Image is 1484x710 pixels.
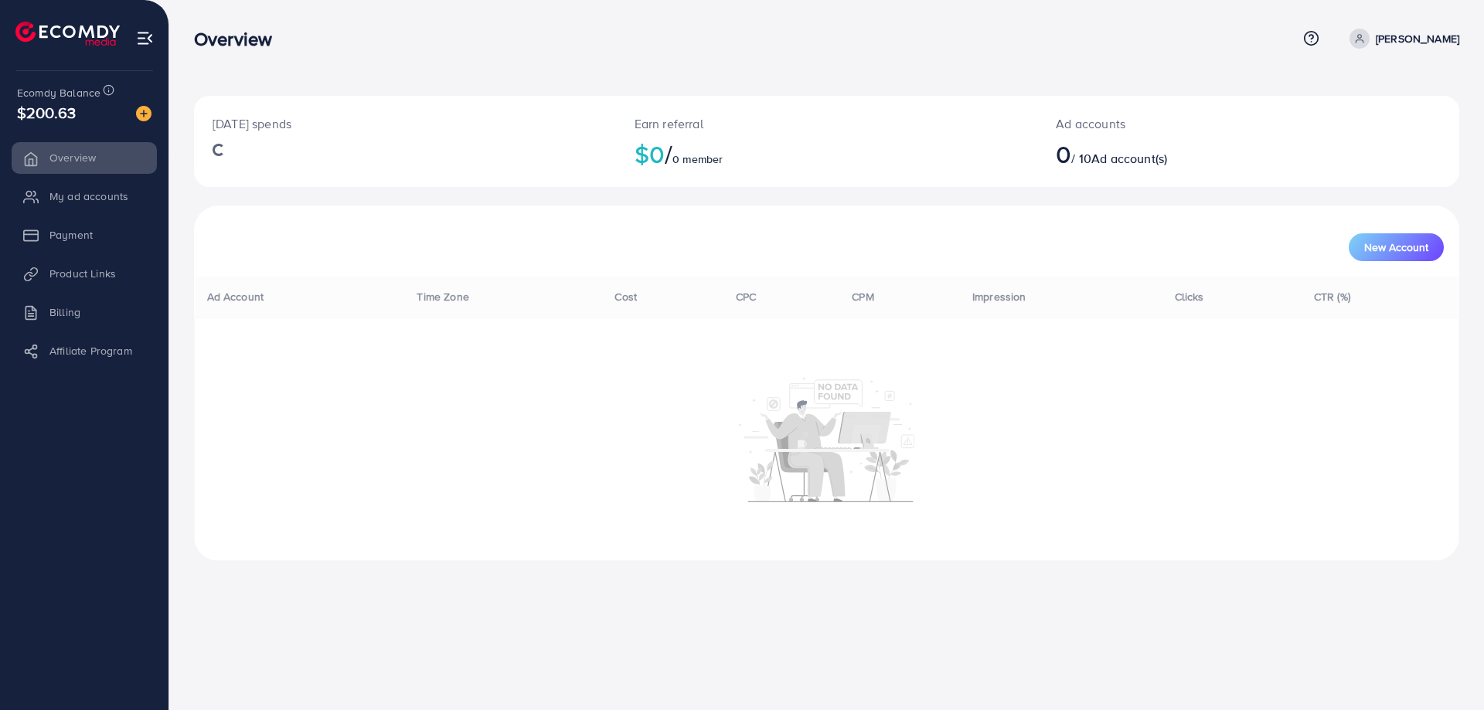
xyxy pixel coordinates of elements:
[15,22,120,46] img: logo
[213,114,597,133] p: [DATE] spends
[672,151,723,167] span: 0 member
[1056,139,1335,168] h2: / 10
[17,85,100,100] span: Ecomdy Balance
[1343,29,1459,49] a: [PERSON_NAME]
[194,28,284,50] h3: Overview
[17,101,76,124] span: $200.63
[1056,114,1335,133] p: Ad accounts
[1349,233,1444,261] button: New Account
[136,29,154,47] img: menu
[665,136,672,172] span: /
[635,114,1019,133] p: Earn referral
[635,139,1019,168] h2: $0
[136,106,151,121] img: image
[1376,29,1459,48] p: [PERSON_NAME]
[1364,242,1428,253] span: New Account
[1056,136,1071,172] span: 0
[1091,150,1167,167] span: Ad account(s)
